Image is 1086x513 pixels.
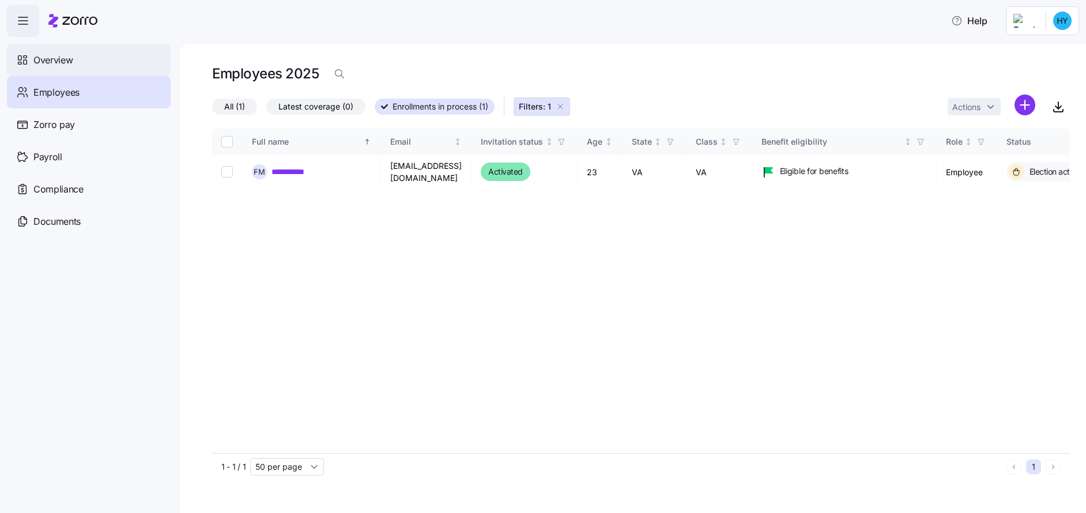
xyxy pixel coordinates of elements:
[904,138,912,146] div: Not sorted
[937,155,997,190] td: Employee
[780,165,849,177] span: Eligible for benefits
[696,135,718,148] div: Class
[7,76,171,108] a: Employees
[7,44,171,76] a: Overview
[942,9,997,32] button: Help
[390,135,452,148] div: Email
[33,118,75,132] span: Zorro pay
[33,182,84,197] span: Compliance
[221,136,233,148] input: Select all records
[578,129,623,155] th: AgeNot sorted
[488,165,523,179] span: Activated
[951,14,987,28] span: Help
[278,99,353,114] span: Latest coverage (0)
[212,65,319,82] h1: Employees 2025
[1053,12,1072,30] img: 2e5b4504d66b10dc0811dd7372171fa0
[964,138,972,146] div: Not sorted
[224,99,245,114] span: All (1)
[632,135,652,148] div: State
[519,101,551,112] span: Filters: 1
[578,155,623,190] td: 23
[687,129,752,155] th: ClassNot sorted
[33,53,73,67] span: Overview
[937,129,997,155] th: RoleNot sorted
[1026,459,1041,474] button: 1
[946,135,963,148] div: Role
[33,85,80,100] span: Employees
[33,150,62,164] span: Payroll
[1046,459,1061,474] button: Next page
[7,205,171,237] a: Documents
[605,138,613,146] div: Not sorted
[393,99,488,114] span: Enrollments in process (1)
[687,155,752,190] td: VA
[952,103,981,111] span: Actions
[719,138,727,146] div: Not sorted
[654,138,662,146] div: Not sorted
[243,129,381,155] th: Full nameSorted ascending
[381,155,472,190] td: [EMAIL_ADDRESS][DOMAIN_NAME]
[761,135,902,148] div: Benefit eligibility
[545,138,553,146] div: Not sorted
[1013,14,1036,28] img: Employer logo
[7,108,171,141] a: Zorro pay
[948,98,1001,115] button: Actions
[752,129,937,155] th: Benefit eligibilityNot sorted
[481,135,543,148] div: Invitation status
[472,129,578,155] th: Invitation statusNot sorted
[1015,95,1035,115] svg: add icon
[587,135,602,148] div: Age
[454,138,462,146] div: Not sorted
[363,138,371,146] div: Sorted ascending
[514,97,570,116] button: Filters: 1
[381,129,472,155] th: EmailNot sorted
[254,168,265,176] span: F M
[7,173,171,205] a: Compliance
[221,166,233,178] input: Select record 1
[221,461,246,473] span: 1 - 1 / 1
[33,214,81,229] span: Documents
[7,141,171,173] a: Payroll
[623,129,687,155] th: StateNot sorted
[623,155,687,190] td: VA
[252,135,361,148] div: Full name
[1006,459,1021,474] button: Previous page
